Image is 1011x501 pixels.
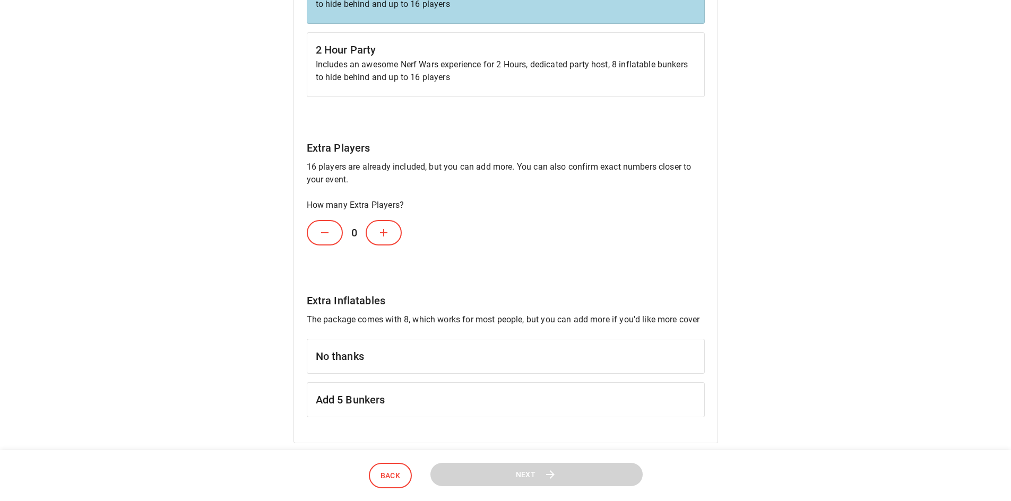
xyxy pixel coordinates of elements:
[316,348,696,365] h6: No thanks
[307,199,705,212] p: How many Extra Players?
[343,216,366,250] h6: 0
[316,58,696,84] p: Includes an awesome Nerf Wars experience for 2 Hours, dedicated party host, 8 inflatable bunkers ...
[307,161,705,186] p: 16 players are already included, but you can add more. You can also confirm exact numbers closer ...
[316,391,696,408] h6: Add 5 Bunkers
[381,469,401,482] span: Back
[316,41,696,58] h6: 2 Hour Party
[369,463,412,489] button: Back
[307,292,705,309] h6: Extra Inflatables
[307,139,705,156] h6: Extra Players
[516,468,536,481] span: Next
[430,463,643,487] button: Next
[307,313,705,326] p: The package comes with 8, which works for most people, but you can add more if you'd like more cover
